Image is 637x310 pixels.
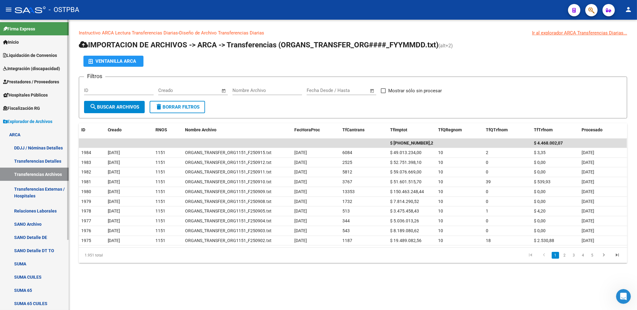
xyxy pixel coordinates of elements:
span: [DATE] [294,189,307,194]
span: $ 0,00 [534,228,546,233]
span: Fiscalización RG [3,105,40,112]
span: $ 0,00 [534,189,546,194]
span: ORGANS_TRANSFER_ORG1151_F250912.txt [185,160,272,165]
button: Buscar Archivos [84,101,145,113]
span: 10 [438,160,443,165]
span: [DATE] [582,228,594,233]
span: 1984 [81,150,91,155]
span: RNOS [155,127,167,132]
li: page 4 [579,250,588,260]
datatable-header-cell: Creado [105,123,153,137]
a: 1 [552,252,559,259]
span: $ 5.036.013,26 [390,218,419,223]
datatable-header-cell: TfCantrans [340,123,388,137]
span: Integración (discapacidad) [3,65,60,72]
span: 1976 [81,228,91,233]
span: [DATE] [294,179,307,184]
span: [DATE] [294,199,307,204]
span: $ 49.013.234,00 [390,150,421,155]
span: [DATE] [582,209,594,213]
span: 3767 [342,179,352,184]
span: Explorador de Archivos [3,118,52,125]
span: 0 [486,169,488,174]
span: 0 [486,218,488,223]
span: ORGANS_TRANSFER_ORG1151_F250911.txt [185,169,272,174]
span: 543 [342,228,350,233]
span: 1979 [81,199,91,204]
span: [DATE] [108,179,120,184]
div: Ir al explorador ARCA Transferencias Diarias... [532,30,627,36]
span: $ 7.814.290,52 [390,199,419,204]
span: [DATE] [582,199,594,204]
span: Buscar Archivos [90,104,139,110]
span: ORGANS_TRANSFER_ORG1151_F250909.txt [185,189,272,194]
span: $ 52.751.398,10 [390,160,421,165]
span: 1151 [155,179,165,184]
span: ID [81,127,85,132]
a: go to first page [525,252,536,259]
span: 1983 [81,160,91,165]
span: TfTrfnom [534,127,553,132]
span: [DATE] [294,228,307,233]
span: $ 59.076.669,00 [390,169,421,174]
span: IMPORTACION DE ARCHIVOS -> ARCA -> Transferencias (ORGANS_TRANSFER_ORG####_FYYMMDD.txt) [79,41,438,49]
span: 1982 [81,169,91,174]
span: ORGANS_TRANSFER_ORG1151_F250904.txt [185,218,272,223]
span: [DATE] [108,160,120,165]
span: ORGANS_TRANSFER_ORG1151_F250903.txt [185,228,272,233]
span: [DATE] [582,189,594,194]
span: 10 [438,189,443,194]
span: TfQRegnom [438,127,462,132]
span: 1151 [155,209,165,213]
span: 10 [438,199,443,204]
span: 10 [438,169,443,174]
input: Fecha fin [189,88,219,93]
span: Liquidación de Convenios [3,52,57,59]
span: Inicio [3,39,19,46]
a: 4 [579,252,587,259]
h3: Filtros [84,72,105,81]
span: 1151 [155,228,165,233]
span: [DATE] [108,209,120,213]
span: 1151 [155,238,165,243]
span: Mostrar sólo sin procesar [388,87,442,94]
li: page 1 [551,250,560,260]
datatable-header-cell: RNOS [153,123,183,137]
datatable-header-cell: TfQTrfnom [483,123,531,137]
span: Hospitales Públicos [3,92,48,98]
span: 1151 [155,189,165,194]
span: 1975 [81,238,91,243]
mat-icon: delete [155,103,163,110]
span: 0 [486,199,488,204]
span: 0 [486,160,488,165]
span: 5812 [342,169,352,174]
span: [DATE] [294,169,307,174]
span: $ 4.468.002,07 [534,141,563,145]
span: 10 [438,228,443,233]
span: [DATE] [582,179,594,184]
span: $ 2.530,88 [534,238,554,243]
li: page 3 [569,250,579,260]
span: - OSTPBA [49,3,79,17]
span: $ 539,93 [534,179,550,184]
p: - [79,30,627,36]
span: [DATE] [108,218,120,223]
span: [DATE] [582,169,594,174]
span: 13353 [342,189,355,194]
span: $ 150.463.248,44 [390,189,424,194]
mat-icon: person [625,6,632,13]
mat-icon: search [90,103,97,110]
input: Fecha inicio [158,88,183,93]
span: 1151 [155,160,165,165]
span: $ 19.489.082,56 [390,238,421,243]
li: page 2 [560,250,569,260]
datatable-header-cell: TfQRegnom [436,123,484,137]
span: [DATE] [294,160,307,165]
button: Open calendar [369,87,376,94]
a: Instructivo ARCA Lectura Transferencias Diarias [79,30,178,36]
span: [DATE] [582,150,594,155]
span: 6084 [342,150,352,155]
span: 1980 [81,189,91,194]
span: TfQTrfnom [486,127,508,132]
span: ORGANS_TRANSFER_ORG1151_F250910.txt [185,179,272,184]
